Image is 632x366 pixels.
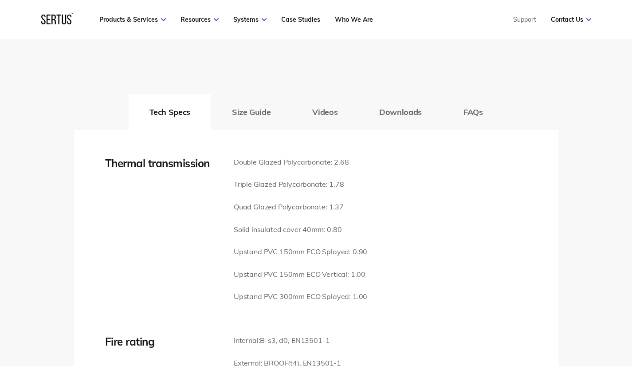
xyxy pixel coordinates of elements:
p: Quad Glazed Polycarbonate: 1.37 [234,201,367,213]
p: Triple Glazed Polycarbonate: 1.78 [234,179,367,190]
p: Double Glazed Polycarbonate: 2.68 [234,157,367,168]
a: Case Studies [281,16,320,24]
span: B-s3, d0, EN13501-1 [260,336,330,345]
p: Solid insulated cover 40mm: 0.80 [234,224,367,236]
button: FAQs [443,94,504,130]
button: Videos [291,94,358,130]
p: Upstand PVC 300mm ECO Splayed: 1.00 [234,291,367,303]
a: Support [513,16,536,24]
button: Size Guide [211,94,291,130]
button: Downloads [358,94,443,130]
div: Fire rating [105,335,220,348]
a: Resources [181,16,219,24]
p: Internal: [234,335,361,346]
a: Systems [233,16,267,24]
a: Who We Are [335,16,373,24]
a: Products & Services [99,16,166,24]
a: Contact Us [551,16,591,24]
p: Upstand PVC 150mm ECO Splayed: 0.90 [234,246,367,258]
div: Thermal transmission [105,157,220,170]
p: Upstand PVC 150mm ECO Vertical: 1.00 [234,269,367,280]
iframe: Chat Widget [472,263,632,366]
